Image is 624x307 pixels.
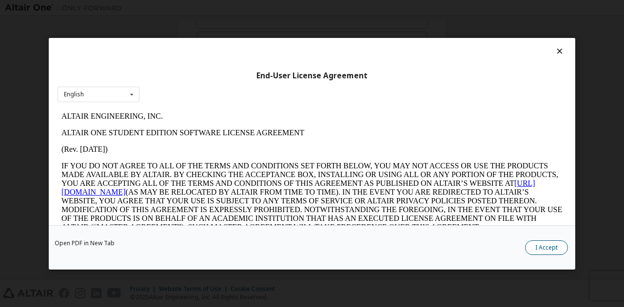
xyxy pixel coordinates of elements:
div: End-User License Agreement [58,71,566,80]
p: ALTAIR ONE STUDENT EDITION SOFTWARE LICENSE AGREEMENT [4,20,505,29]
div: English [64,91,84,97]
button: I Accept [525,240,568,254]
a: [URL][DOMAIN_NAME] [4,71,478,88]
p: (Rev. [DATE]) [4,37,505,46]
p: This Altair One Student Edition Software License Agreement (“Agreement”) is between Altair Engine... [4,131,505,166]
a: Open PDF in New Tab [55,240,115,246]
p: IF YOU DO NOT AGREE TO ALL OF THE TERMS AND CONDITIONS SET FORTH BELOW, YOU MAY NOT ACCESS OR USE... [4,54,505,124]
p: ALTAIR ENGINEERING, INC. [4,4,505,13]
